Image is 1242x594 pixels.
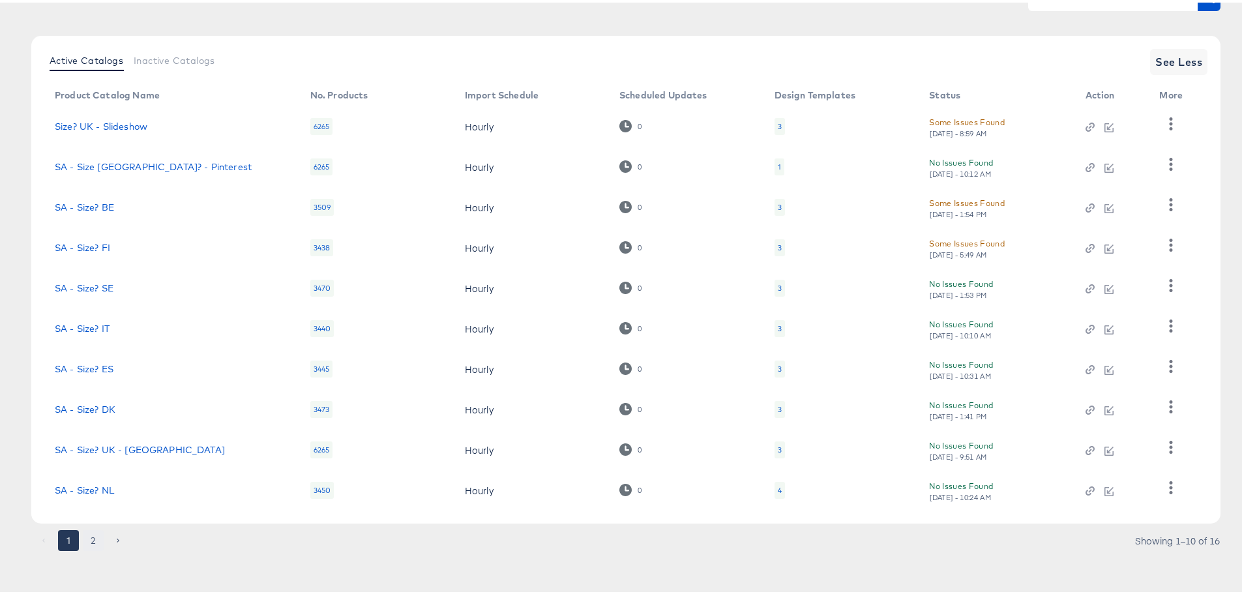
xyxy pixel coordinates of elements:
button: Go to next page [108,527,128,548]
div: 3445 [310,358,333,375]
span: Inactive Catalogs [134,53,215,63]
div: Some Issues Found [929,194,1005,207]
div: 0 [637,200,642,209]
div: 3473 [310,398,333,415]
div: 3438 [310,237,334,254]
div: [DATE] - 5:49 AM [929,248,988,257]
td: Hourly [454,427,609,468]
div: 3440 [310,318,334,334]
div: 0 [637,483,642,492]
div: [DATE] - 8:59 AM [929,126,988,136]
div: 1 [775,156,784,173]
div: 0 [619,239,642,251]
div: Design Templates [775,87,855,98]
div: 0 [637,321,642,331]
div: 0 [637,281,642,290]
div: No. Products [310,87,368,98]
th: Action [1075,83,1149,104]
div: 3 [778,119,782,129]
div: 0 [619,158,642,170]
div: 3 [778,361,782,372]
nav: pagination navigation [31,527,130,548]
div: 3 [775,196,785,213]
div: 3 [778,402,782,412]
div: 0 [637,443,642,452]
a: Size? UK - Slideshow [55,119,147,129]
div: 0 [619,481,642,494]
button: Some Issues Found[DATE] - 5:49 AM [929,234,1005,257]
div: 3 [778,200,782,210]
div: 3 [778,240,782,250]
td: Hourly [454,185,609,225]
div: Scheduled Updates [619,87,707,98]
td: Hourly [454,387,609,427]
a: SA - Size? FI [55,240,110,250]
div: 4 [778,483,782,493]
td: Hourly [454,468,609,508]
div: [DATE] - 1:54 PM [929,207,988,216]
a: SA - Size? IT [55,321,110,331]
div: 3 [775,277,785,294]
td: Hourly [454,346,609,387]
div: 3 [775,439,785,456]
div: 0 [637,402,642,411]
a: SA - Size? SE [55,280,113,291]
th: More [1149,83,1198,104]
td: Hourly [454,225,609,265]
div: 6265 [310,156,333,173]
div: 1 [778,159,781,170]
button: See Less [1150,46,1207,72]
div: Import Schedule [465,87,539,98]
div: 3 [775,398,785,415]
div: 3470 [310,277,334,294]
button: page 1 [58,527,79,548]
div: 0 [619,117,642,130]
div: 3 [775,115,785,132]
button: Some Issues Found[DATE] - 8:59 AM [929,113,1005,136]
div: 3 [778,321,782,331]
td: Hourly [454,144,609,185]
div: 0 [619,400,642,413]
div: 3 [775,318,785,334]
th: Status [919,83,1074,104]
div: 0 [637,241,642,250]
a: SA - Size? NL [55,483,114,493]
a: SA - Size [GEOGRAPHIC_DATA]? - Pinterest [55,159,252,170]
div: 0 [619,198,642,211]
td: Hourly [454,104,609,144]
div: 4 [775,479,785,496]
div: 0 [619,279,642,291]
div: 3509 [310,196,334,213]
a: SA - Size? UK - [GEOGRAPHIC_DATA] [55,442,225,453]
div: 0 [637,160,642,169]
a: SA - Size? ES [55,361,113,372]
td: Hourly [454,265,609,306]
span: Active Catalogs [50,53,123,63]
div: Product Catalog Name [55,87,160,98]
td: Hourly [454,306,609,346]
div: 0 [637,119,642,128]
div: 6265 [310,115,333,132]
div: 3 [775,237,785,254]
div: 0 [619,441,642,453]
div: 3 [778,280,782,291]
div: 3450 [310,479,334,496]
a: SA - Size? BE [55,200,114,210]
button: Go to page 2 [83,527,104,548]
div: Showing 1–10 of 16 [1134,533,1220,542]
div: 0 [637,362,642,371]
a: SA - Size? DK [55,402,115,412]
div: 6265 [310,439,333,456]
div: 0 [619,360,642,372]
button: Some Issues Found[DATE] - 1:54 PM [929,194,1005,216]
span: See Less [1155,50,1202,68]
div: 0 [619,319,642,332]
div: 3 [778,442,782,453]
div: Some Issues Found [929,234,1005,248]
div: Some Issues Found [929,113,1005,126]
div: 3 [775,358,785,375]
